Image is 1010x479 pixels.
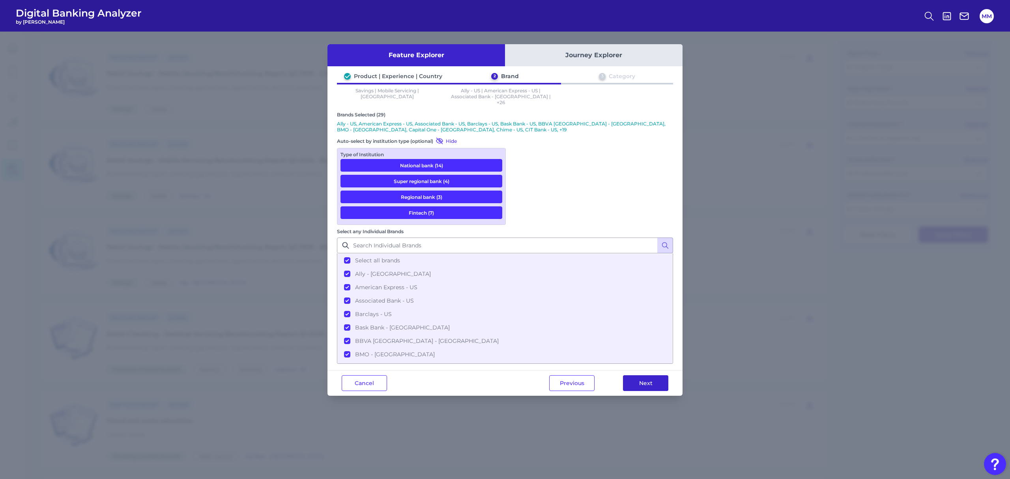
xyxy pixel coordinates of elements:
[337,238,673,253] input: Search Individual Brands
[338,281,672,294] button: American Express - US
[338,348,672,361] button: BMO - [GEOGRAPHIC_DATA]
[984,453,1006,475] button: Open Resource Center
[337,228,404,234] label: Select any Individual Brands
[980,9,994,23] button: MM
[338,307,672,321] button: Barclays - US
[549,375,595,391] button: Previous
[327,44,505,66] button: Feature Explorer
[340,159,502,172] button: National bank (14)
[340,175,502,187] button: Super regional bank (4)
[337,88,438,105] p: Savings | Mobile Servicing | [GEOGRAPHIC_DATA]
[340,152,502,157] div: Type of Institution
[342,375,387,391] button: Cancel
[451,88,552,105] p: Ally - US | American Express - US | Associated Bank - [GEOGRAPHIC_DATA] | +26
[354,73,442,80] div: Product | Experience | Country
[355,311,392,318] span: Barclays - US
[337,137,506,145] div: Auto-select by institution type (optional)
[338,321,672,334] button: Bask Bank - [GEOGRAPHIC_DATA]
[355,297,414,304] span: Associated Bank - US
[355,257,400,264] span: Select all brands
[609,73,635,80] div: Category
[337,112,673,118] div: Brands Selected (29)
[355,270,431,277] span: Ally - [GEOGRAPHIC_DATA]
[338,361,672,374] button: Capital One - US
[433,137,457,145] button: Hide
[338,267,672,281] button: Ally - [GEOGRAPHIC_DATA]
[355,337,499,344] span: BBVA [GEOGRAPHIC_DATA] - [GEOGRAPHIC_DATA]
[355,284,417,291] span: American Express - US
[338,254,672,267] button: Select all brands
[623,375,668,391] button: Next
[16,19,142,25] span: by [PERSON_NAME]
[338,334,672,348] button: BBVA [GEOGRAPHIC_DATA] - [GEOGRAPHIC_DATA]
[505,44,683,66] button: Journey Explorer
[338,294,672,307] button: Associated Bank - US
[16,7,142,19] span: Digital Banking Analyzer
[337,121,673,133] p: Ally - US, American Express - US, Associated Bank - US, Barclays - US, Bask Bank - US, BBVA [GEOG...
[355,324,450,331] span: Bask Bank - [GEOGRAPHIC_DATA]
[355,351,435,358] span: BMO - [GEOGRAPHIC_DATA]
[599,73,606,80] div: 3
[501,73,519,80] div: Brand
[340,191,502,203] button: Regional bank (3)
[340,206,502,219] button: Fintech (7)
[491,73,498,80] div: 2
